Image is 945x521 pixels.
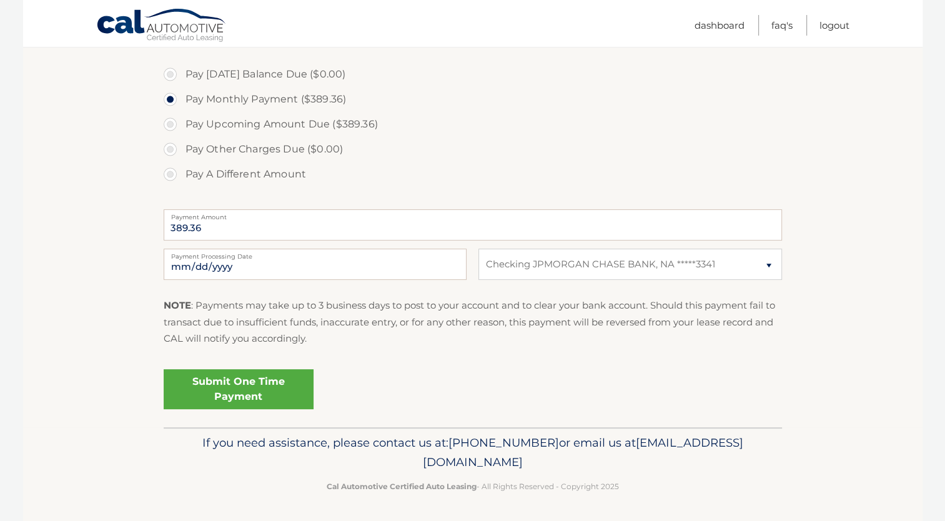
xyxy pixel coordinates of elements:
[164,249,467,259] label: Payment Processing Date
[695,15,745,36] a: Dashboard
[164,369,314,409] a: Submit One Time Payment
[164,209,782,241] input: Payment Amount
[172,480,774,493] p: - All Rights Reserved - Copyright 2025
[448,435,559,450] span: [PHONE_NUMBER]
[327,482,477,491] strong: Cal Automotive Certified Auto Leasing
[164,209,782,219] label: Payment Amount
[96,8,227,44] a: Cal Automotive
[172,433,774,473] p: If you need assistance, please contact us at: or email us at
[164,249,467,280] input: Payment Date
[164,112,782,137] label: Pay Upcoming Amount Due ($389.36)
[164,87,782,112] label: Pay Monthly Payment ($389.36)
[164,299,191,311] strong: NOTE
[164,162,782,187] label: Pay A Different Amount
[164,62,782,87] label: Pay [DATE] Balance Due ($0.00)
[771,15,793,36] a: FAQ's
[164,137,782,162] label: Pay Other Charges Due ($0.00)
[164,297,782,347] p: : Payments may take up to 3 business days to post to your account and to clear your bank account....
[819,15,849,36] a: Logout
